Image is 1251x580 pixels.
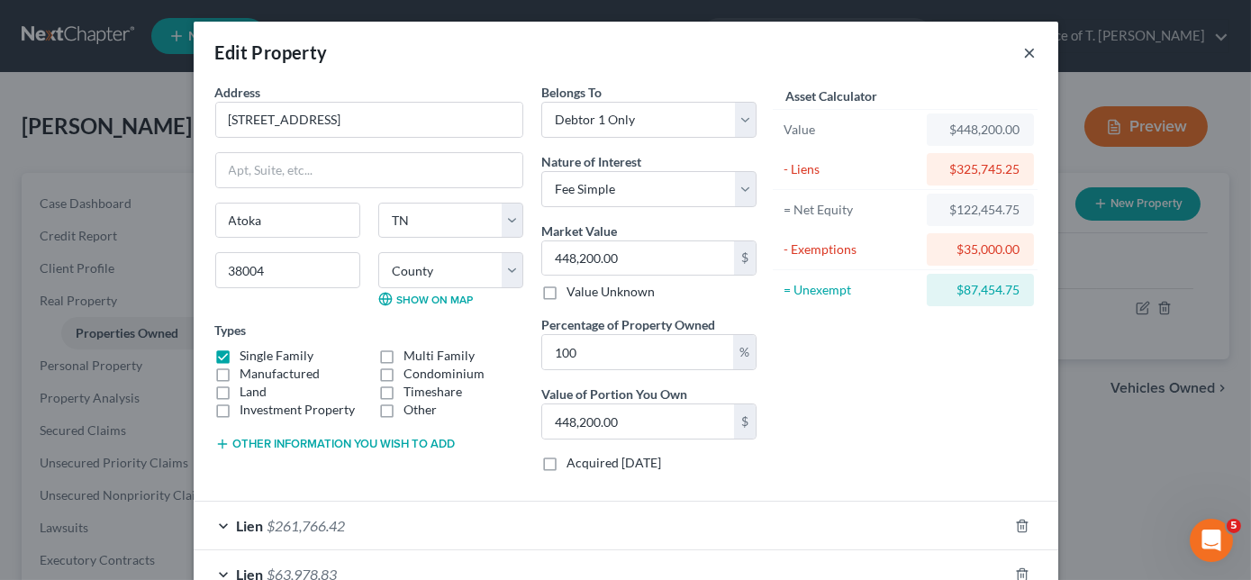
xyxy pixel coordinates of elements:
label: Value Unknown [567,283,655,301]
div: = Unexempt [784,281,920,299]
label: Land [240,383,267,401]
button: × [1024,41,1037,63]
span: Belongs To [541,85,602,100]
label: Other [403,401,437,419]
label: Manufactured [240,365,321,383]
label: Market Value [541,222,617,240]
label: Timeshare [403,383,462,401]
label: Percentage of Property Owned [541,315,715,334]
div: $448,200.00 [941,121,1020,139]
label: Types [215,321,247,340]
div: $ [734,404,756,439]
input: Enter address... [216,103,522,137]
div: Value [784,121,920,139]
input: 0.00 [542,404,734,439]
span: Address [215,85,261,100]
input: 0.00 [542,335,733,369]
input: Enter city... [216,204,359,238]
label: Acquired [DATE] [567,454,661,472]
label: Multi Family [403,347,475,365]
div: Edit Property [215,40,328,65]
iframe: Intercom live chat [1190,519,1233,562]
label: Asset Calculator [785,86,877,105]
a: Show on Map [378,292,473,306]
span: 5 [1227,519,1241,533]
span: $261,766.42 [267,517,346,534]
input: 0.00 [542,241,734,276]
div: $325,745.25 [941,160,1020,178]
div: % [733,335,756,369]
label: Investment Property [240,401,356,419]
label: Condominium [403,365,485,383]
div: $35,000.00 [941,240,1020,258]
div: $87,454.75 [941,281,1020,299]
div: - Liens [784,160,920,178]
label: Nature of Interest [541,152,641,171]
input: Apt, Suite, etc... [216,153,522,187]
div: $122,454.75 [941,201,1020,219]
span: Lien [237,517,264,534]
div: - Exemptions [784,240,920,258]
label: Single Family [240,347,314,365]
input: Enter zip... [215,252,360,288]
div: = Net Equity [784,201,920,219]
div: $ [734,241,756,276]
label: Value of Portion You Own [541,385,687,403]
button: Other information you wish to add [215,437,456,451]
